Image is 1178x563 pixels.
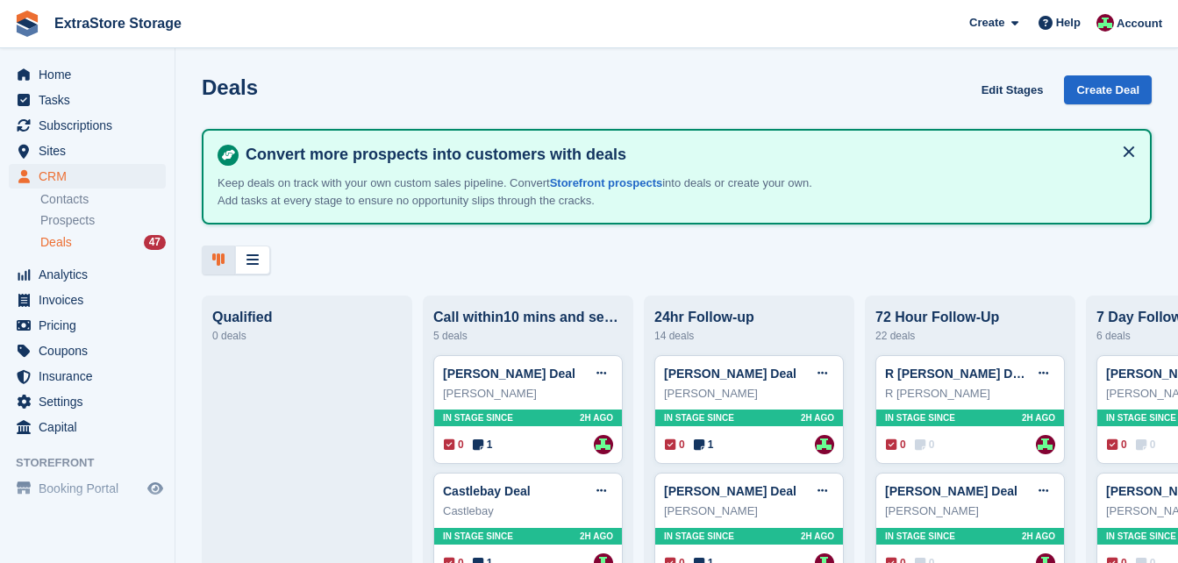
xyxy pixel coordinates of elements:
[9,164,166,189] a: menu
[665,437,685,453] span: 0
[145,478,166,499] a: Preview store
[39,113,144,138] span: Subscriptions
[9,313,166,338] a: menu
[886,437,906,453] span: 0
[1022,530,1055,543] span: 2H AGO
[664,367,796,381] a: [PERSON_NAME] Deal
[40,191,166,208] a: Contacts
[40,212,95,229] span: Prospects
[443,385,613,403] div: [PERSON_NAME]
[580,411,613,424] span: 2H AGO
[969,14,1004,32] span: Create
[9,139,166,163] a: menu
[875,310,1065,325] div: 72 Hour Follow-Up
[1106,530,1176,543] span: In stage since
[433,310,623,325] div: Call within10 mins and send an Intro email
[664,502,834,520] div: [PERSON_NAME]
[1056,14,1081,32] span: Help
[39,62,144,87] span: Home
[975,75,1051,104] a: Edit Stages
[885,385,1055,403] div: R [PERSON_NAME]
[801,530,834,543] span: 2H AGO
[9,339,166,363] a: menu
[212,310,402,325] div: Qualified
[9,113,166,138] a: menu
[664,411,734,424] span: In stage since
[1106,411,1176,424] span: In stage since
[202,75,258,99] h1: Deals
[594,435,613,454] img: Chelsea Parker
[212,325,402,346] div: 0 deals
[664,484,796,498] a: [PERSON_NAME] Deal
[654,325,844,346] div: 14 deals
[1107,437,1127,453] span: 0
[915,437,935,453] span: 0
[1022,411,1055,424] span: 2H AGO
[47,9,189,38] a: ExtraStore Storage
[39,476,144,501] span: Booking Portal
[1136,437,1156,453] span: 0
[40,234,72,251] span: Deals
[580,530,613,543] span: 2H AGO
[694,437,714,453] span: 1
[9,415,166,439] a: menu
[654,310,844,325] div: 24hr Follow-up
[9,476,166,501] a: menu
[39,313,144,338] span: Pricing
[885,367,1030,381] a: R [PERSON_NAME] Deal
[1036,435,1055,454] img: Chelsea Parker
[885,411,955,424] span: In stage since
[664,385,834,403] div: [PERSON_NAME]
[9,288,166,312] a: menu
[9,364,166,388] a: menu
[444,437,464,453] span: 0
[39,164,144,189] span: CRM
[39,262,144,287] span: Analytics
[443,367,575,381] a: [PERSON_NAME] Deal
[16,454,175,472] span: Storefront
[218,175,832,209] p: Keep deals on track with your own custom sales pipeline. Convert into deals or create your own. A...
[239,145,1136,165] h4: Convert more prospects into customers with deals
[39,364,144,388] span: Insurance
[1096,14,1114,32] img: Chelsea Parker
[9,88,166,112] a: menu
[443,484,531,498] a: Castlebay Deal
[9,62,166,87] a: menu
[885,484,1017,498] a: [PERSON_NAME] Deal
[9,389,166,414] a: menu
[875,325,1065,346] div: 22 deals
[39,139,144,163] span: Sites
[443,530,513,543] span: In stage since
[801,411,834,424] span: 2H AGO
[885,502,1055,520] div: [PERSON_NAME]
[9,262,166,287] a: menu
[14,11,40,37] img: stora-icon-8386f47178a22dfd0bd8f6a31ec36ba5ce8667c1dd55bd0f319d3a0aa187defe.svg
[39,88,144,112] span: Tasks
[144,235,166,250] div: 47
[1064,75,1152,104] a: Create Deal
[885,530,955,543] span: In stage since
[443,411,513,424] span: In stage since
[664,530,734,543] span: In stage since
[550,176,663,189] a: Storefront prospects
[39,389,144,414] span: Settings
[40,233,166,252] a: Deals 47
[473,437,493,453] span: 1
[433,325,623,346] div: 5 deals
[1117,15,1162,32] span: Account
[39,339,144,363] span: Coupons
[443,502,613,520] div: Castlebay
[815,435,834,454] img: Chelsea Parker
[40,211,166,230] a: Prospects
[39,415,144,439] span: Capital
[39,288,144,312] span: Invoices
